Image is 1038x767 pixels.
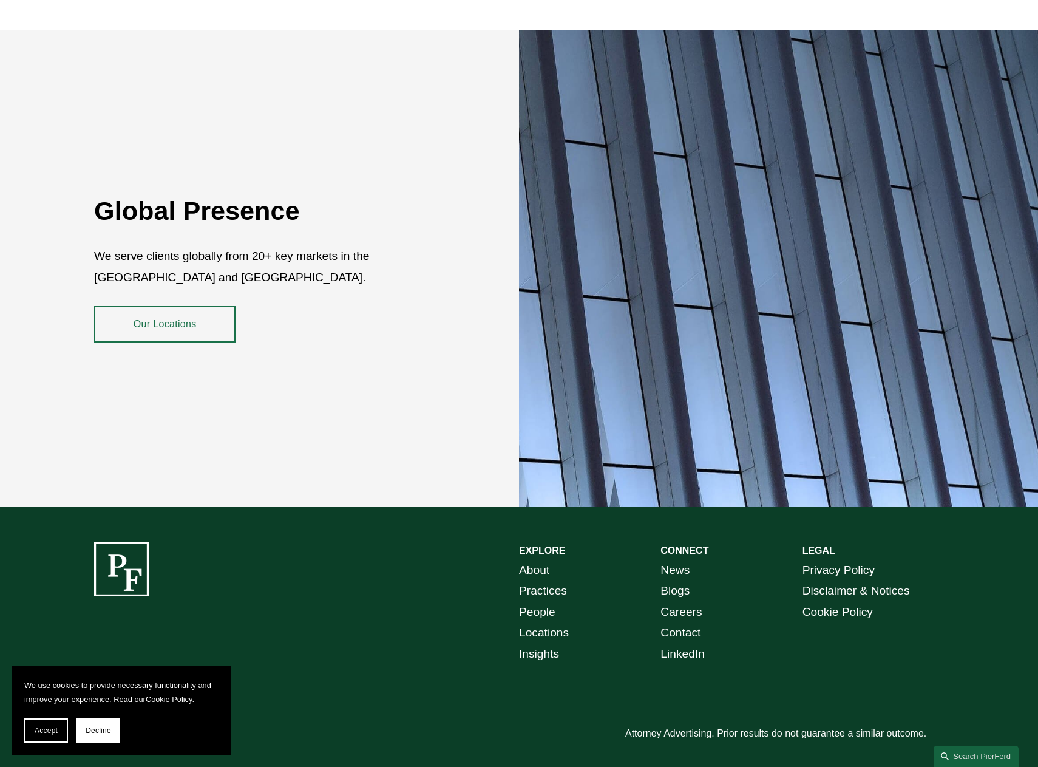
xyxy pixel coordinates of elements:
[86,726,111,735] span: Decline
[802,581,910,602] a: Disclaimer & Notices
[519,560,549,581] a: About
[519,622,569,644] a: Locations
[934,746,1019,767] a: Search this site
[802,545,835,556] strong: LEGAL
[24,678,219,706] p: We use cookies to provide necessary functionality and improve your experience. Read our .
[660,602,702,623] a: Careers
[146,695,192,704] a: Cookie Policy
[519,644,559,665] a: Insights
[660,622,700,644] a: Contact
[94,246,448,288] p: We serve clients globally from 20+ key markets in the [GEOGRAPHIC_DATA] and [GEOGRAPHIC_DATA].
[24,718,68,743] button: Accept
[519,602,555,623] a: People
[519,545,565,556] strong: EXPLORE
[802,602,873,623] a: Cookie Policy
[35,726,58,735] span: Accept
[94,195,448,227] h2: Global Presence
[519,581,567,602] a: Practices
[76,718,120,743] button: Decline
[660,581,690,602] a: Blogs
[802,560,875,581] a: Privacy Policy
[94,306,236,343] a: Our Locations
[660,545,708,556] strong: CONNECT
[660,644,705,665] a: LinkedIn
[660,560,690,581] a: News
[625,725,944,743] p: Attorney Advertising. Prior results do not guarantee a similar outcome.
[12,666,231,755] section: Cookie banner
